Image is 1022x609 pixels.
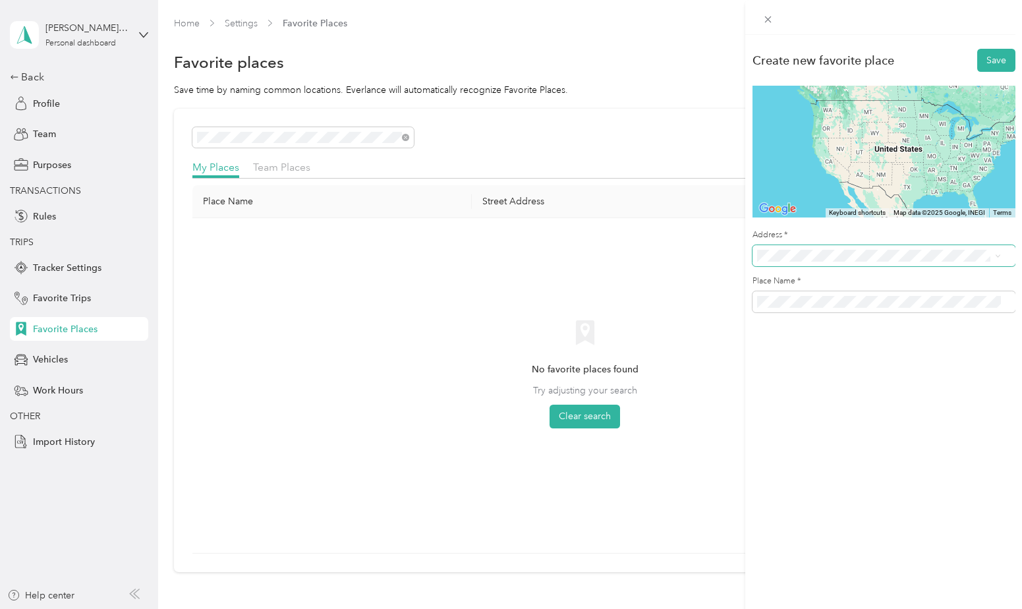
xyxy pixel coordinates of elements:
label: Address [752,229,1015,241]
a: Terms (opens in new tab) [993,209,1011,216]
button: Keyboard shortcuts [829,208,886,217]
iframe: Everlance-gr Chat Button Frame [948,535,1022,609]
span: Map data ©2025 Google, INEGI [894,209,985,216]
img: Google [756,200,799,217]
div: Create new favorite place [752,53,894,67]
a: Open this area in Google Maps (opens a new window) [756,200,799,217]
label: Place Name [752,275,1015,287]
button: Save [977,49,1015,72]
